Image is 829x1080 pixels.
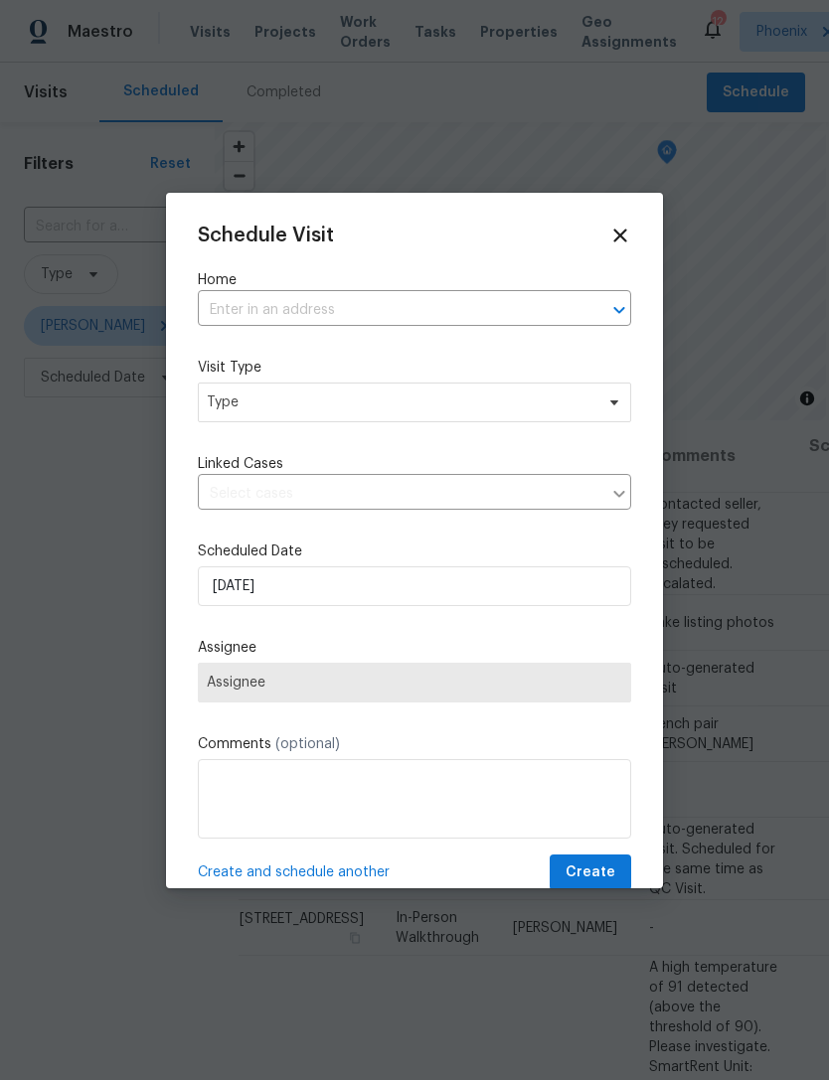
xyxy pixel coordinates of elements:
[198,862,390,882] span: Create and schedule another
[605,296,633,324] button: Open
[198,734,631,754] label: Comments
[550,854,631,891] button: Create
[198,295,576,326] input: Enter in an address
[198,638,631,658] label: Assignee
[198,454,283,474] span: Linked Cases
[198,358,631,378] label: Visit Type
[207,675,622,691] span: Assignee
[198,270,631,290] label: Home
[609,225,631,246] span: Close
[198,479,601,510] input: Select cases
[198,226,334,245] span: Schedule Visit
[198,566,631,606] input: M/D/YYYY
[275,737,340,751] span: (optional)
[566,860,615,885] span: Create
[198,541,631,561] label: Scheduled Date
[207,392,593,412] span: Type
